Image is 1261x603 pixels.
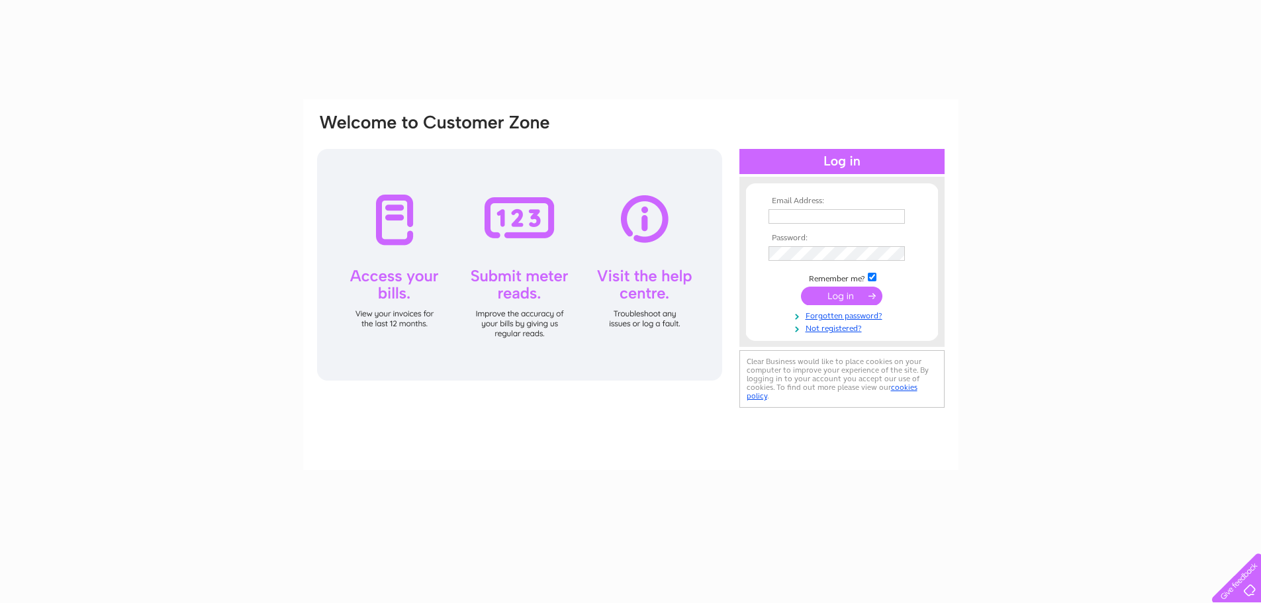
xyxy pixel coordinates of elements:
th: Password: [765,234,919,243]
td: Remember me? [765,271,919,284]
th: Email Address: [765,197,919,206]
div: Clear Business would like to place cookies on your computer to improve your experience of the sit... [739,350,945,408]
a: Forgotten password? [769,308,919,321]
a: Not registered? [769,321,919,334]
a: cookies policy [747,383,917,400]
input: Submit [801,287,882,305]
